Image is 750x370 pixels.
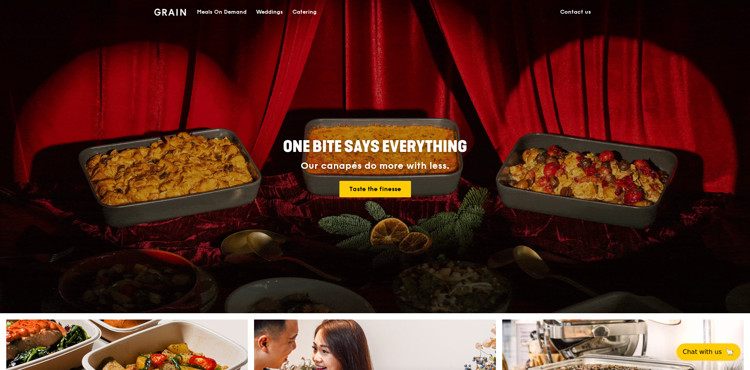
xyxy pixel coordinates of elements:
div: Meals On Demand [197,0,247,24]
a: Catering [288,0,321,24]
div: Our canapés do more with less. [234,161,516,171]
a: Taste the finesse [339,181,411,197]
div: Catering [292,0,317,24]
a: Contact us [555,0,596,24]
div: Weddings [256,0,283,24]
span: 🦙 [725,347,734,357]
a: Weddings [251,0,288,24]
span: ONE BITE SAYS EVERYTHING [283,137,467,156]
button: Chat with us🦙 [676,343,741,361]
span: Chat with us [683,347,722,357]
img: Grain [154,9,186,16]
